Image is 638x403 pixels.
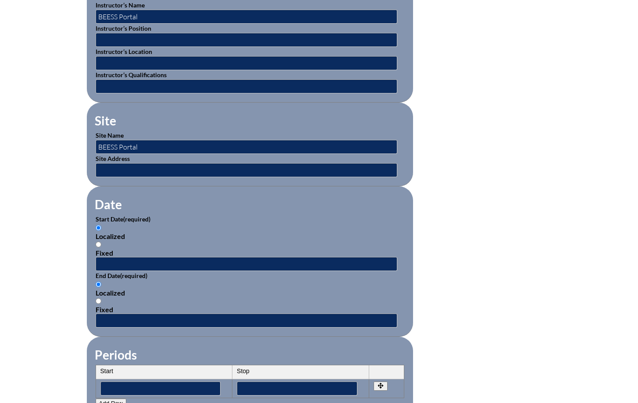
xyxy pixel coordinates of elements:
label: Start Date [96,215,150,223]
th: Start [96,365,233,379]
label: Site Address [96,155,130,162]
span: (required) [120,272,147,279]
label: Site Name [96,132,124,139]
legend: Date [94,197,123,212]
th: Stop [232,365,369,379]
label: Instructor’s Name [96,1,145,9]
div: Fixed [96,249,404,257]
div: Localized [96,289,404,297]
legend: Site [94,113,117,128]
input: Fixed [96,298,101,304]
input: Localized [96,225,101,231]
legend: Periods [94,347,138,362]
label: End Date [96,272,147,279]
label: Instructor’s Qualifications [96,71,167,78]
input: Localized [96,282,101,287]
input: Fixed [96,242,101,247]
label: Instructor’s Location [96,48,152,55]
span: (required) [123,215,150,223]
div: Localized [96,232,404,240]
div: Fixed [96,305,404,314]
label: Instructor’s Position [96,25,151,32]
